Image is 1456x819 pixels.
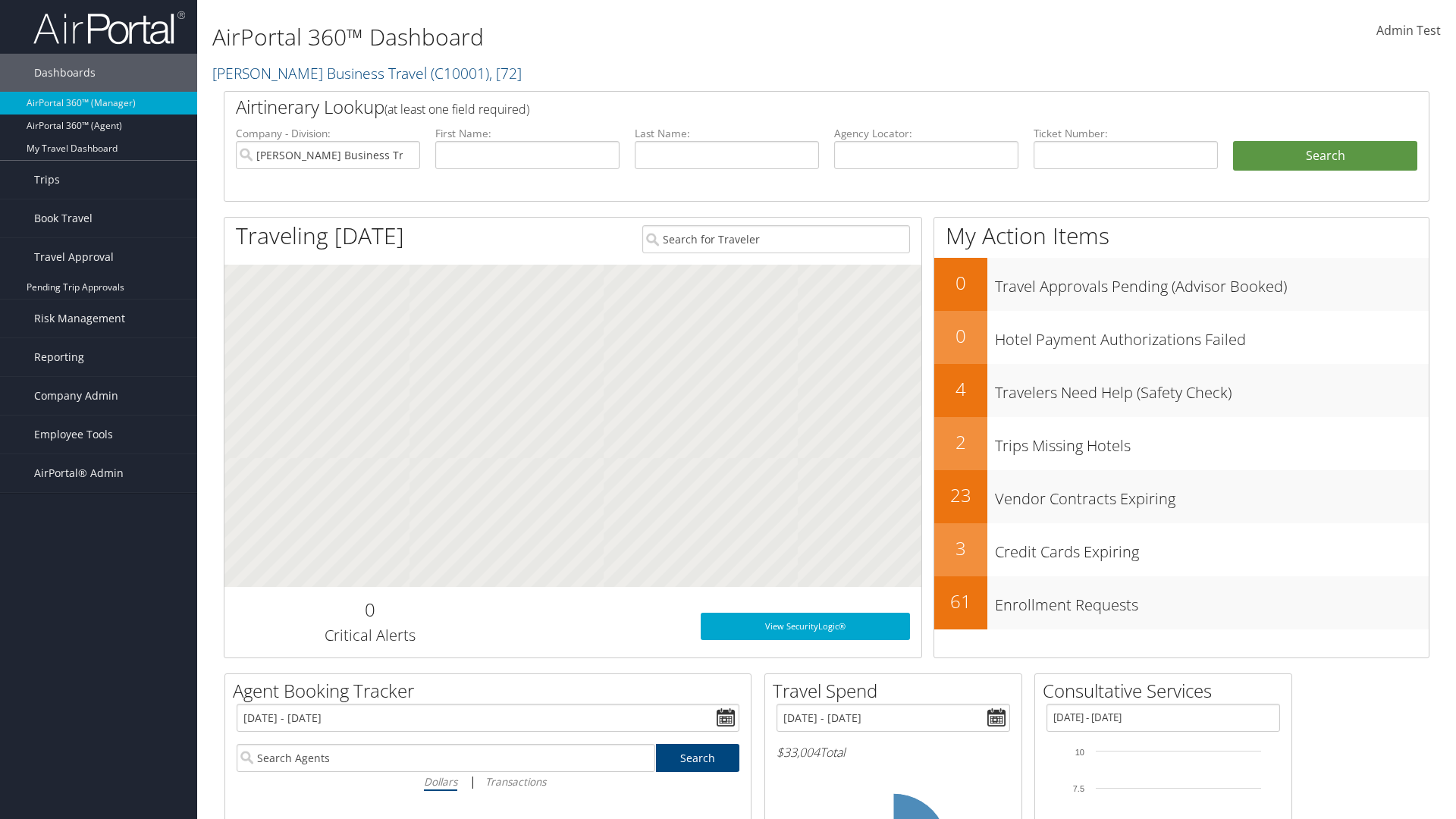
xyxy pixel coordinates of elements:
h1: Traveling [DATE] [236,220,404,252]
h2: 0 [236,597,504,623]
span: ( C10001 ) [431,63,489,83]
span: $33,004 [777,744,820,761]
span: Reporting [34,338,84,376]
input: Search for Traveler [642,225,910,253]
h1: My Action Items [934,220,1429,252]
h3: Vendor Contracts Expiring [995,481,1429,510]
label: First Name: [435,126,620,141]
span: Dashboards [34,54,96,92]
span: Risk Management [34,300,125,337]
label: Ticket Number: [1034,126,1218,141]
h2: Consultative Services [1043,678,1291,704]
span: Company Admin [34,377,118,415]
span: AirPortal® Admin [34,454,124,492]
img: airportal-logo.png [33,10,185,45]
h3: Travelers Need Help (Safety Check) [995,375,1429,403]
tspan: 10 [1075,748,1084,757]
h2: 2 [934,429,987,455]
h2: Airtinerary Lookup [236,94,1317,120]
h2: 0 [934,270,987,296]
h1: AirPortal 360™ Dashboard [212,21,1031,53]
h2: 23 [934,482,987,508]
input: Search Agents [237,744,655,772]
a: 61Enrollment Requests [934,576,1429,629]
h3: Hotel Payment Authorizations Failed [995,322,1429,350]
label: Last Name: [635,126,819,141]
i: Dollars [424,774,457,789]
h2: Agent Booking Tracker [233,678,751,704]
h3: Travel Approvals Pending (Advisor Booked) [995,268,1429,297]
span: (at least one field required) [384,101,529,118]
tspan: 7.5 [1073,784,1084,793]
span: Employee Tools [34,416,113,453]
span: Admin Test [1376,22,1441,39]
a: 2Trips Missing Hotels [934,417,1429,470]
a: View SecurityLogic® [701,613,910,640]
label: Agency Locator: [834,126,1018,141]
h3: Trips Missing Hotels [995,428,1429,457]
h2: 3 [934,535,987,561]
span: Travel Approval [34,238,114,276]
a: 23Vendor Contracts Expiring [934,470,1429,523]
div: | [237,772,739,791]
h2: 61 [934,588,987,614]
span: Trips [34,161,60,199]
h3: Credit Cards Expiring [995,534,1429,563]
h3: Critical Alerts [236,625,504,646]
a: 3Credit Cards Expiring [934,523,1429,576]
a: 0Hotel Payment Authorizations Failed [934,311,1429,364]
a: Admin Test [1376,8,1441,55]
a: Search [656,744,740,772]
h6: Total [777,744,1010,761]
span: Book Travel [34,199,93,237]
a: [PERSON_NAME] Business Travel [212,63,522,83]
h2: 4 [934,376,987,402]
a: 4Travelers Need Help (Safety Check) [934,364,1429,417]
h3: Enrollment Requests [995,587,1429,616]
button: Search [1233,141,1417,171]
h2: Travel Spend [773,678,1021,704]
i: Transactions [485,774,546,789]
a: 0Travel Approvals Pending (Advisor Booked) [934,258,1429,311]
span: , [ 72 ] [489,63,522,83]
label: Company - Division: [236,126,420,141]
h2: 0 [934,323,987,349]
